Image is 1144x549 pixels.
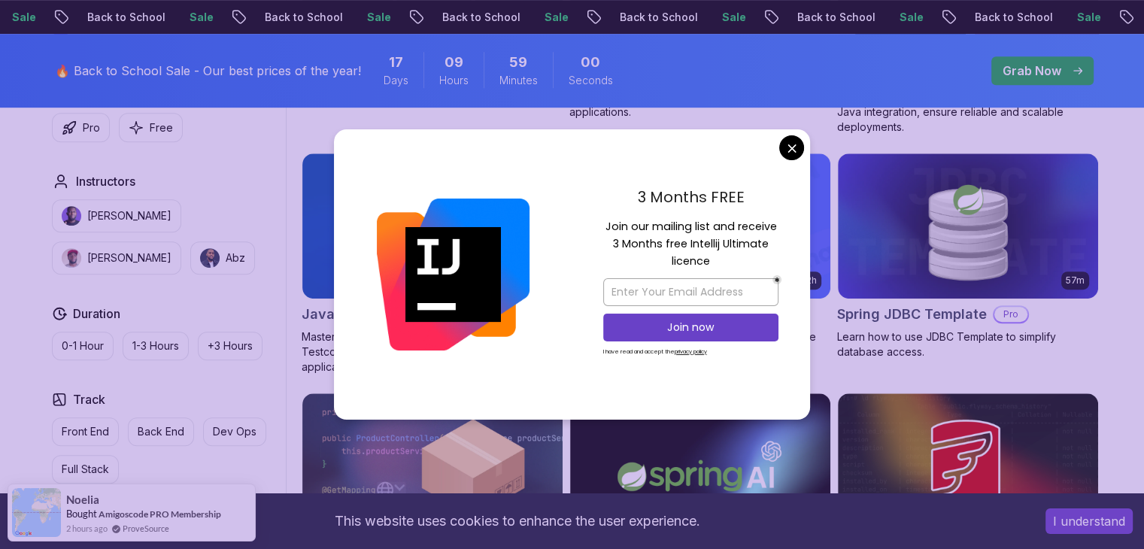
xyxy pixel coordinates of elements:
h2: Spring JDBC Template [837,304,987,325]
span: 59 Minutes [509,52,527,73]
img: Flyway and Spring Boot card [838,393,1098,539]
span: Bought [66,508,97,520]
span: 2 hours ago [66,522,108,535]
img: Spring Boot Product API card [302,393,563,539]
p: Sale [1065,10,1113,25]
p: Pro [994,307,1027,322]
button: instructor imgAbz [190,241,255,274]
p: Sale [710,10,758,25]
p: +3 Hours [208,338,253,353]
p: Back to School [430,10,533,25]
h2: Java Integration Testing [302,304,466,325]
button: 0-1 Hour [52,332,114,360]
a: Java Integration Testing card1.67hNEWJava Integration TestingProMaster Java integration testing w... [302,153,563,375]
span: 9 Hours [445,52,463,73]
p: 0-1 Hour [62,338,104,353]
p: Sale [178,10,226,25]
p: 🔥 Back to School Sale - Our best prices of the year! [55,62,361,80]
button: Free [119,113,183,142]
span: Seconds [569,73,613,88]
p: Pro [83,120,100,135]
div: This website uses cookies to enhance the user experience. [11,505,1023,538]
button: Front End [52,417,119,446]
img: Spring JDBC Template card [838,153,1098,299]
p: Learn how to use JDBC Template to simplify database access. [837,329,1099,359]
a: Amigoscode PRO Membership [99,508,221,520]
p: Sale [355,10,403,25]
a: ProveSource [123,522,169,535]
button: Pro [52,113,110,142]
h2: Duration [73,305,120,323]
p: 1-3 Hours [132,338,179,353]
p: Dev Ops [213,424,256,439]
p: Free [150,120,173,135]
span: 0 Seconds [581,52,600,73]
span: 17 Days [389,52,403,73]
p: Back to School [253,10,355,25]
p: Sale [888,10,936,25]
img: instructor img [62,206,81,226]
p: Abz [226,250,245,265]
p: Grab Now [1003,62,1061,80]
h2: Instructors [76,172,135,190]
button: 1-3 Hours [123,332,189,360]
button: instructor img[PERSON_NAME] [52,199,181,232]
img: instructor img [62,248,81,268]
p: Back to School [785,10,888,25]
button: Back End [128,417,194,446]
p: Sale [533,10,581,25]
button: +3 Hours [198,332,262,360]
p: Back to School [963,10,1065,25]
button: Full Stack [52,455,119,484]
img: Spring AI card [570,393,830,539]
img: instructor img [200,248,220,268]
span: Minutes [499,73,538,88]
p: 57m [1066,274,1085,287]
p: [PERSON_NAME] [87,250,171,265]
button: instructor img[PERSON_NAME] [52,241,181,274]
a: Spring JDBC Template card57mSpring JDBC TemplateProLearn how to use JDBC Template to simplify dat... [837,153,1099,360]
span: Days [384,73,408,88]
p: [PERSON_NAME] [87,208,171,223]
p: Full Stack [62,462,109,477]
button: Accept cookies [1045,508,1133,534]
span: Hours [439,73,469,88]
img: provesource social proof notification image [12,488,61,537]
p: Back to School [75,10,178,25]
p: Back to School [608,10,710,25]
p: Master Java integration testing with Spring Boot, Testcontainers, and WebTestClient for robust ap... [302,329,563,375]
p: Front End [62,424,109,439]
img: Java Integration Testing card [302,153,563,299]
button: Dev Ops [203,417,266,446]
span: Noelia [66,493,99,506]
p: Back End [138,424,184,439]
h2: Track [73,390,105,408]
